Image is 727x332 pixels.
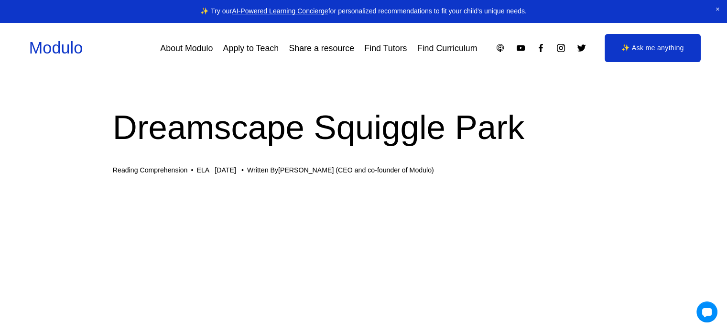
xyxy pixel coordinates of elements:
[289,40,354,57] a: Share a resource
[113,104,615,151] h1: Dreamscape Squiggle Park
[417,40,477,57] a: Find Curriculum
[223,40,279,57] a: Apply to Teach
[495,43,505,53] a: Apple Podcasts
[160,40,213,57] a: About Modulo
[215,166,236,174] span: [DATE]
[516,43,526,53] a: YouTube
[232,7,328,15] a: AI-Powered Learning Concierge
[247,166,434,174] div: Written By
[556,43,566,53] a: Instagram
[364,40,407,57] a: Find Tutors
[278,166,434,174] a: [PERSON_NAME] (CEO and co-founder of Modulo)
[605,34,701,63] a: ✨ Ask me anything
[576,43,586,53] a: Twitter
[113,166,188,174] a: Reading Comprehension
[29,39,83,57] a: Modulo
[536,43,546,53] a: Facebook
[196,166,209,174] a: ELA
